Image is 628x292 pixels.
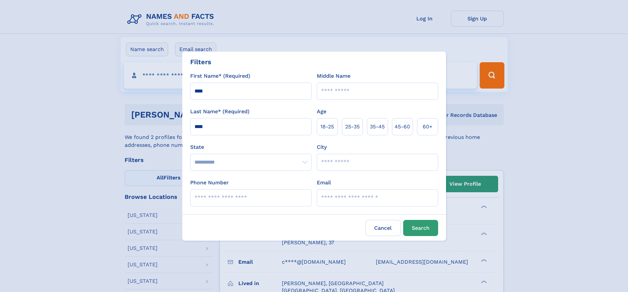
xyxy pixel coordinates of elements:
[190,72,250,80] label: First Name* (Required)
[190,179,229,187] label: Phone Number
[317,72,350,80] label: Middle Name
[403,220,438,236] button: Search
[317,143,327,151] label: City
[345,123,360,131] span: 25‑35
[320,123,334,131] span: 18‑25
[317,179,331,187] label: Email
[395,123,410,131] span: 45‑60
[190,108,250,116] label: Last Name* (Required)
[366,220,401,236] label: Cancel
[317,108,326,116] label: Age
[423,123,433,131] span: 60+
[190,143,312,151] label: State
[190,57,211,67] div: Filters
[370,123,385,131] span: 35‑45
